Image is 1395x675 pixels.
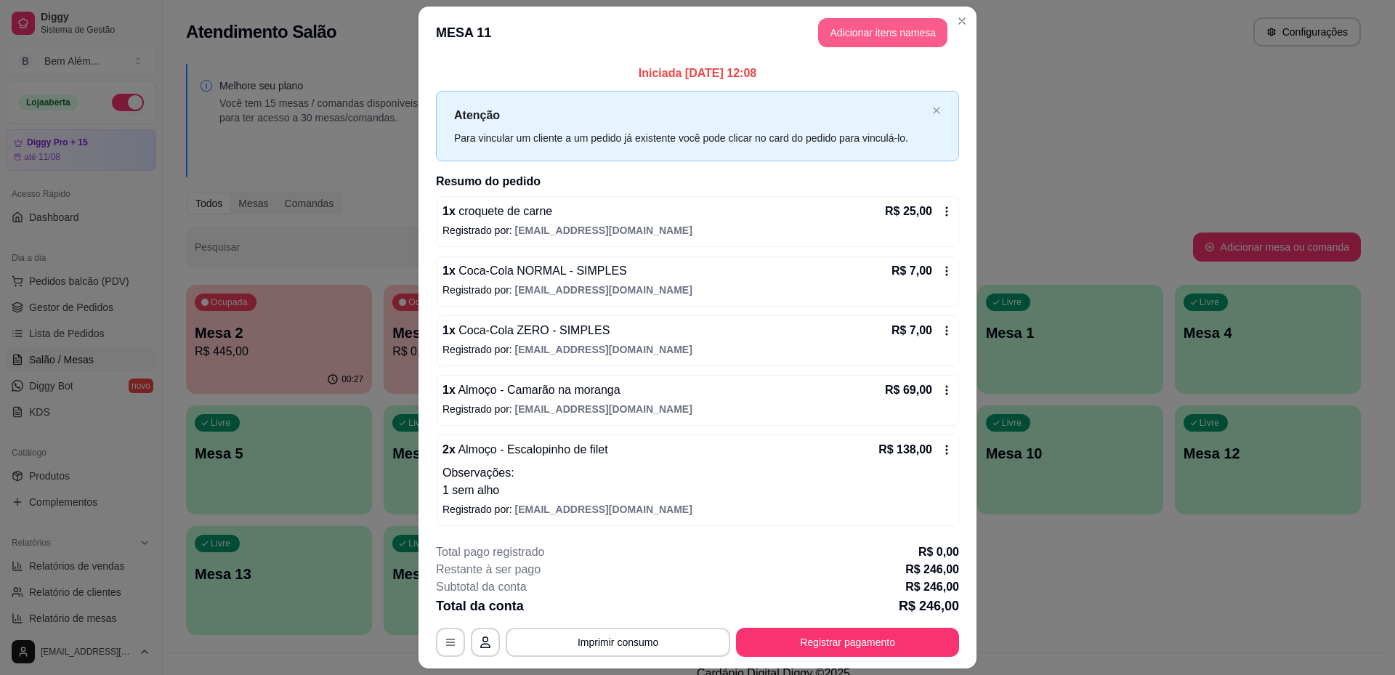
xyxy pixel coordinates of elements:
[442,464,953,482] p: Observações:
[736,628,959,657] button: Registrar pagamento
[442,342,953,357] p: Registrado por:
[891,322,932,339] p: R$ 7,00
[442,322,610,339] p: 1 x
[436,65,959,82] p: Iniciada [DATE] 12:08
[891,262,932,280] p: R$ 7,00
[456,324,610,336] span: Coca-Cola ZERO - SIMPLES
[436,578,527,596] p: Subtotal da conta
[442,381,620,399] p: 1 x
[436,596,524,616] p: Total da conta
[515,344,692,355] span: [EMAIL_ADDRESS][DOMAIN_NAME]
[456,264,627,277] span: Coca-Cola NORMAL - SIMPLES
[878,441,932,458] p: R$ 138,00
[456,443,608,456] span: Almoço - Escalopinho de filet
[442,223,953,238] p: Registrado por:
[442,283,953,297] p: Registrado por:
[442,402,953,416] p: Registrado por:
[515,504,692,515] span: [EMAIL_ADDRESS][DOMAIN_NAME]
[818,18,947,47] button: Adicionar itens namesa
[932,106,941,115] span: close
[885,381,932,399] p: R$ 69,00
[515,284,692,296] span: [EMAIL_ADDRESS][DOMAIN_NAME]
[950,9,974,33] button: Close
[436,543,544,561] p: Total pago registrado
[442,441,608,458] p: 2 x
[885,203,932,220] p: R$ 25,00
[442,502,953,517] p: Registrado por:
[418,7,976,59] header: MESA 11
[899,596,959,616] p: R$ 246,00
[436,173,959,190] h2: Resumo do pedido
[456,205,552,217] span: croquete de carne
[905,578,959,596] p: R$ 246,00
[506,628,730,657] button: Imprimir consumo
[442,262,627,280] p: 1 x
[456,384,620,396] span: Almoço - Camarão na moranga
[454,106,926,124] p: Atenção
[932,106,941,116] button: close
[436,561,541,578] p: Restante à ser pago
[905,561,959,578] p: R$ 246,00
[918,543,959,561] p: R$ 0,00
[515,225,692,236] span: [EMAIL_ADDRESS][DOMAIN_NAME]
[442,482,953,499] p: 1 sem alho
[442,203,552,220] p: 1 x
[515,403,692,415] span: [EMAIL_ADDRESS][DOMAIN_NAME]
[454,130,926,146] div: Para vincular um cliente a um pedido já existente você pode clicar no card do pedido para vinculá...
